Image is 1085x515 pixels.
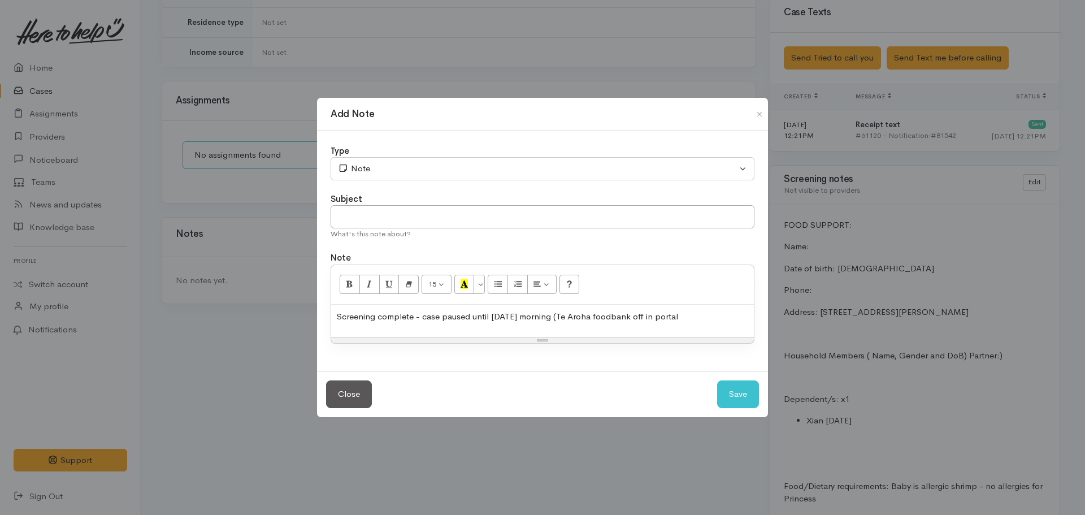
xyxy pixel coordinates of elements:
button: Unordered list (CTRL+SHIFT+NUM7) [488,275,508,294]
label: Subject [331,193,362,206]
div: What's this note about? [331,228,754,240]
label: Type [331,145,349,158]
button: Close [750,107,769,121]
button: Ordered list (CTRL+SHIFT+NUM8) [507,275,528,294]
button: Bold (CTRL+B) [340,275,360,294]
span: 15 [428,279,436,289]
label: Note [331,252,351,265]
button: Close [326,380,372,408]
p: Screening complete - case paused until [DATE] morning (Te Aroha foodbank off in portal [337,310,748,323]
div: Note [338,162,737,175]
button: Save [717,380,759,408]
button: Underline (CTRL+U) [379,275,400,294]
button: Remove Font Style (CTRL+\) [398,275,419,294]
button: Note [331,157,754,180]
button: Recent Color [454,275,475,294]
div: Resize [331,338,754,343]
h1: Add Note [331,107,374,122]
button: More Color [474,275,485,294]
button: Paragraph [527,275,557,294]
button: Italic (CTRL+I) [359,275,380,294]
button: Help [559,275,580,294]
button: Font Size [422,275,452,294]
